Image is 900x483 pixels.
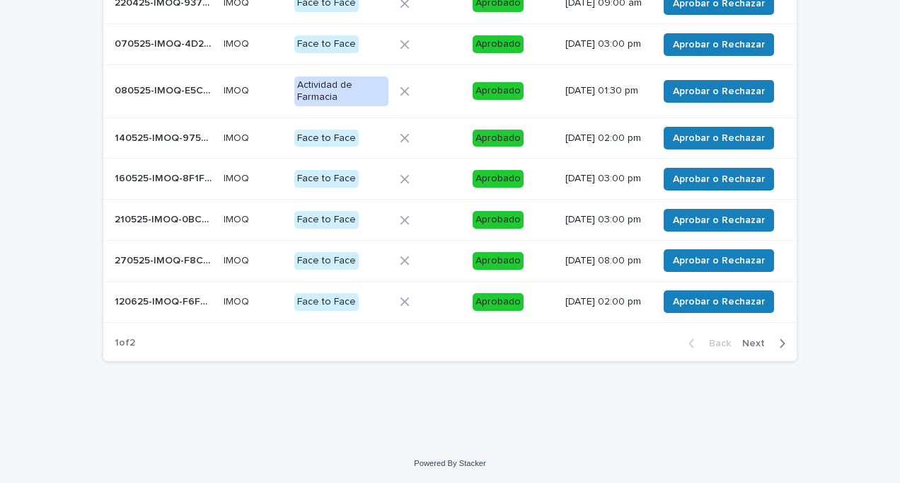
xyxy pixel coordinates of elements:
button: Back [677,337,737,350]
span: Aprobar o Rechazar [673,172,765,186]
tr: 070525-IMOQ-4D21C0070525-IMOQ-4D21C0 IMOQIMOQ Face to FaceAprobado[DATE] 03:00 pmAprobar o Rechazar [103,24,797,65]
div: Face to Face [294,293,359,311]
p: [DATE] 02:00 pm [565,132,647,144]
span: Aprobar o Rechazar [673,213,765,227]
p: 160525-IMOQ-8F1F5B [115,170,215,185]
p: 070525-IMOQ-4D21C0 [115,35,215,50]
span: Aprobar o Rechazar [673,38,765,52]
p: IMOQ [224,170,252,185]
p: [DATE] 01:30 pm [565,85,647,97]
div: Aprobado [473,35,524,53]
div: Face to Face [294,35,359,53]
span: Aprobar o Rechazar [673,254,765,268]
span: Next [742,339,773,348]
tr: 270525-IMOQ-F8CB46270525-IMOQ-F8CB46 IMOQIMOQ Face to FaceAprobado[DATE] 08:00 pmAprobar o Rechazar [103,240,797,281]
tr: 120625-IMOQ-F6F246120625-IMOQ-F6F246 IMOQIMOQ Face to FaceAprobado[DATE] 02:00 pmAprobar o Rechazar [103,281,797,322]
span: Aprobar o Rechazar [673,84,765,98]
p: [DATE] 02:00 pm [565,296,647,308]
p: [DATE] 03:00 pm [565,173,647,185]
button: Aprobar o Rechazar [664,249,774,272]
p: 140525-IMOQ-975DF6 [115,130,215,144]
p: 210525-IMOQ-0BCC45 [115,211,215,226]
button: Aprobar o Rechazar [664,80,774,103]
div: Face to Face [294,211,359,229]
div: Aprobado [473,293,524,311]
button: Aprobar o Rechazar [664,33,774,56]
p: IMOQ [224,130,252,144]
tr: 210525-IMOQ-0BCC45210525-IMOQ-0BCC45 IMOQIMOQ Face to FaceAprobado[DATE] 03:00 pmAprobar o Rechazar [103,200,797,241]
button: Aprobar o Rechazar [664,209,774,232]
tr: 080525-IMOQ-E5C0AF080525-IMOQ-E5C0AF IMOQIMOQ Actividad de FarmaciaAprobado[DATE] 01:30 pmAprobar... [103,64,797,118]
p: IMOQ [224,35,252,50]
a: Powered By Stacker [414,459,485,467]
div: Aprobado [473,82,524,100]
div: Face to Face [294,252,359,270]
p: 270525-IMOQ-F8CB46 [115,252,215,267]
p: 1 of 2 [103,326,146,360]
p: IMOQ [224,293,252,308]
div: Face to Face [294,170,359,188]
span: Aprobar o Rechazar [673,131,765,145]
button: Aprobar o Rechazar [664,290,774,313]
div: Aprobado [473,252,524,270]
p: [DATE] 03:00 pm [565,214,647,226]
button: Next [737,337,797,350]
div: Actividad de Farmacia [294,76,388,106]
span: Back [700,339,731,348]
p: 080525-IMOQ-E5C0AF [115,82,215,97]
button: Aprobar o Rechazar [664,168,774,191]
div: Aprobado [473,170,524,188]
span: Aprobar o Rechazar [673,295,765,309]
tr: 160525-IMOQ-8F1F5B160525-IMOQ-8F1F5B IMOQIMOQ Face to FaceAprobado[DATE] 03:00 pmAprobar o Rechazar [103,159,797,200]
p: [DATE] 03:00 pm [565,38,647,50]
div: Aprobado [473,211,524,229]
button: Aprobar o Rechazar [664,127,774,149]
div: Face to Face [294,130,359,147]
tr: 140525-IMOQ-975DF6140525-IMOQ-975DF6 IMOQIMOQ Face to FaceAprobado[DATE] 02:00 pmAprobar o Rechazar [103,118,797,159]
p: 120625-IMOQ-F6F246 [115,293,215,308]
p: IMOQ [224,252,252,267]
div: Aprobado [473,130,524,147]
p: IMOQ [224,211,252,226]
p: IMOQ [224,82,252,97]
p: [DATE] 08:00 pm [565,255,647,267]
